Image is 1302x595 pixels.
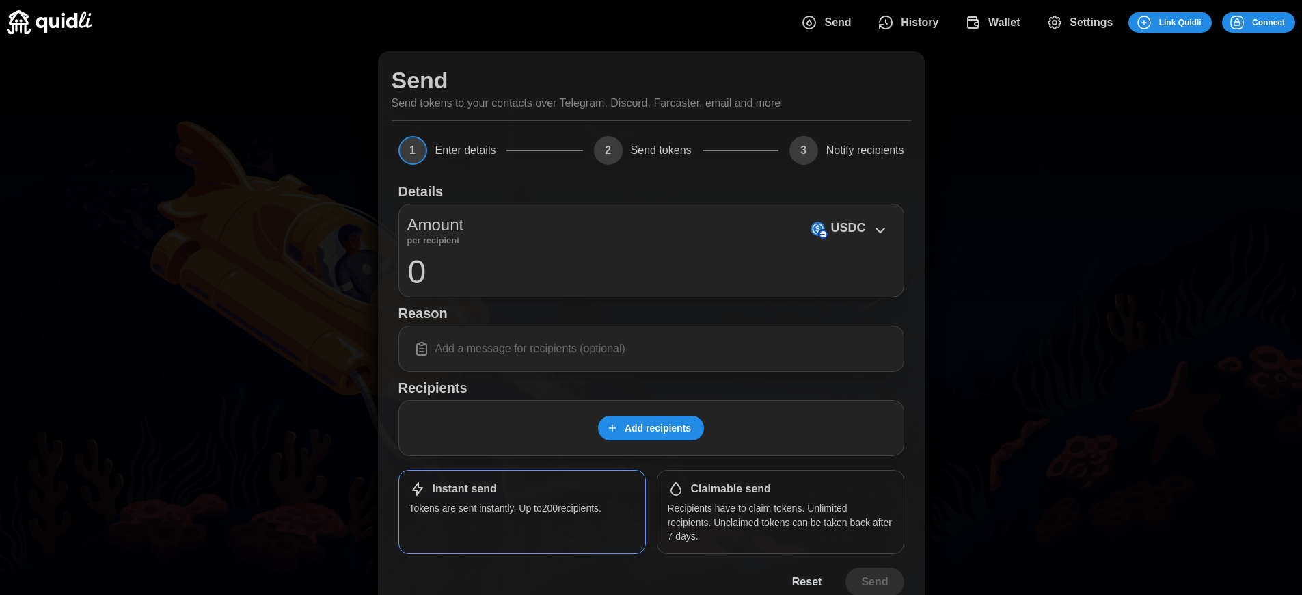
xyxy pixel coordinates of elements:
button: 2Send tokens [594,136,692,165]
button: Add recipients [598,416,704,440]
button: Link Quidli [1128,12,1211,33]
h1: Send [392,65,448,95]
p: per recipient [407,237,464,244]
button: Wallet [954,8,1035,37]
h1: Recipients [398,379,904,397]
h1: Claimable send [691,482,771,497]
span: Send [824,9,851,36]
span: Settings [1070,9,1113,36]
span: Connect [1252,13,1285,32]
button: 1Enter details [398,136,496,165]
input: Add a message for recipients (optional) [407,334,895,363]
span: 2 [594,136,623,165]
button: Send [791,8,867,37]
span: Notify recipients [826,145,904,156]
p: USDC [830,218,865,238]
button: Connect [1222,12,1295,33]
span: Wallet [988,9,1020,36]
h1: Details [398,183,444,200]
span: History [901,9,938,36]
button: Settings [1036,8,1129,37]
p: Amount [407,213,464,237]
span: Enter details [435,145,496,156]
p: Recipients have to claim tokens. Unlimited recipients. Unclaimed tokens can be taken back after 7... [668,501,893,543]
p: Send tokens to your contacts over Telegram, Discord, Farcaster, email and more [392,95,781,112]
h1: Instant send [433,482,497,497]
img: Quidli [7,10,92,34]
span: Link Quidli [1159,13,1202,32]
h1: Reason [398,304,904,322]
input: 0 [407,254,895,289]
button: History [867,8,955,37]
img: USDC (on Base) [811,222,825,236]
span: Send tokens [631,145,692,156]
span: Add recipients [625,416,691,440]
p: Tokens are sent instantly. Up to 200 recipients. [409,501,635,515]
button: 3Notify recipients [789,136,904,165]
span: 3 [789,136,818,165]
span: 1 [398,136,427,165]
